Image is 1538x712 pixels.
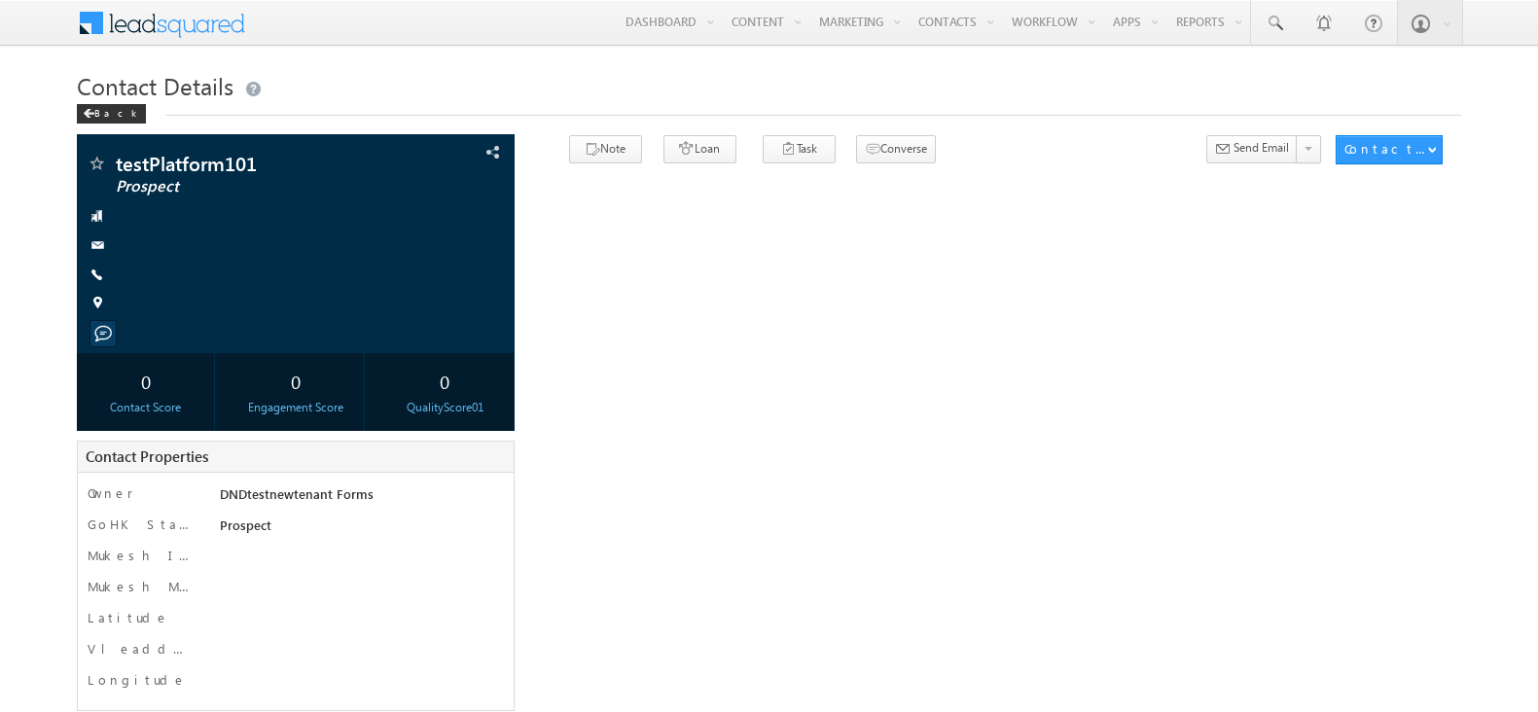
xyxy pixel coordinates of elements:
div: 0 [82,363,209,399]
div: Contact Actions [1344,140,1427,158]
button: Task [763,135,836,163]
span: Contact Details [77,70,233,101]
label: GoHK Stage [88,516,193,533]
button: Converse [856,135,936,163]
label: Latitude [88,609,169,626]
span: testPlatform101 [116,154,387,173]
label: Mukesh Integer [88,547,193,564]
label: Mukesh MS [88,578,193,595]
label: Longitude [88,671,187,689]
button: Send Email [1206,135,1298,163]
span: Send Email [1234,139,1289,157]
div: Back [77,104,146,124]
div: 0 [381,363,509,399]
div: Engagement Score [232,399,359,416]
span: Prospect [116,177,387,196]
div: 0 [232,363,359,399]
a: Back [77,103,156,120]
span: Contact Properties [86,446,208,466]
label: Vleadddown [88,640,193,658]
label: Owner [88,484,133,502]
div: Contact Score [82,399,209,416]
button: Note [569,135,642,163]
span: DNDtestnewtenant Forms [220,485,374,502]
button: Contact Actions [1336,135,1443,164]
div: QualityScore01 [381,399,509,416]
button: Loan [663,135,736,163]
div: Prospect [215,516,498,543]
